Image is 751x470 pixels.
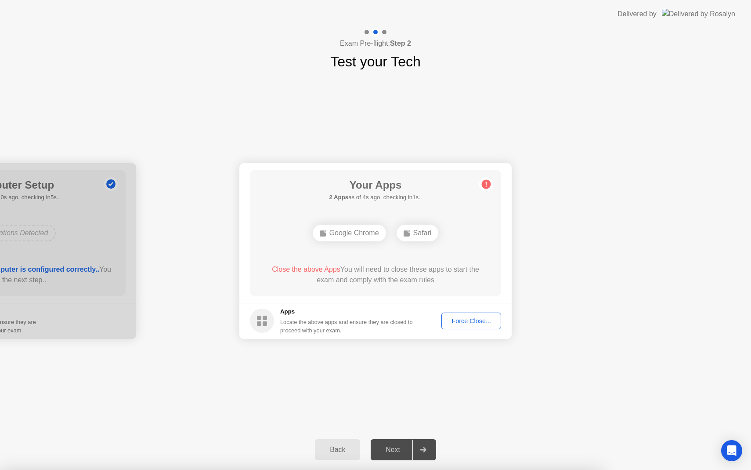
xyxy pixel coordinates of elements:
[280,307,413,316] h5: Apps
[313,225,386,241] div: Google Chrome
[390,40,411,47] b: Step 2
[329,194,348,200] b: 2 Apps
[662,9,735,19] img: Delivered by Rosalyn
[318,446,357,454] div: Back
[329,177,422,193] h1: Your Apps
[340,38,411,49] h4: Exam Pre-flight:
[329,193,422,202] h5: as of 4s ago, checking in1s..
[721,440,742,461] div: Open Intercom Messenger
[397,225,439,241] div: Safari
[263,264,489,285] div: You will need to close these apps to start the exam and comply with the exam rules
[373,446,412,454] div: Next
[617,9,657,19] div: Delivered by
[272,266,340,273] span: Close the above Apps
[444,317,498,324] div: Force Close...
[280,318,413,335] div: Locate the above apps and ensure they are closed to proceed with your exam.
[330,51,421,72] h1: Test your Tech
